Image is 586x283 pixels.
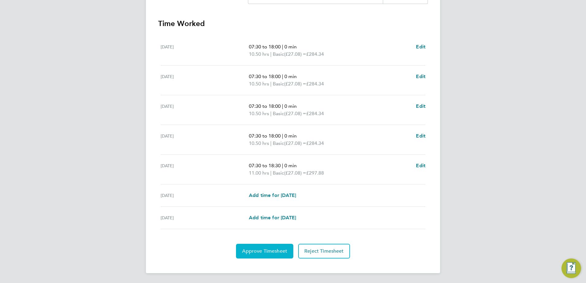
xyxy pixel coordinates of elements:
[282,163,283,168] span: |
[284,111,306,116] span: (£27.08) =
[306,111,324,116] span: £284.34
[249,140,269,146] span: 10.50 hrs
[416,73,425,80] a: Edit
[161,132,249,147] div: [DATE]
[161,214,249,221] div: [DATE]
[284,81,306,87] span: (£27.08) =
[284,140,306,146] span: (£27.08) =
[284,44,297,50] span: 0 min
[561,258,581,278] button: Engage Resource Center
[304,248,344,254] span: Reject Timesheet
[249,44,281,50] span: 07:30 to 18:00
[161,73,249,88] div: [DATE]
[416,133,425,139] span: Edit
[158,19,428,28] h3: Time Worked
[282,74,283,79] span: |
[249,163,281,168] span: 07:30 to 18:30
[273,51,284,58] span: Basic
[416,132,425,140] a: Edit
[270,140,272,146] span: |
[249,51,269,57] span: 10.50 hrs
[270,81,272,87] span: |
[298,244,350,258] button: Reject Timesheet
[161,192,249,199] div: [DATE]
[249,192,296,199] a: Add time for [DATE]
[249,111,269,116] span: 10.50 hrs
[249,215,296,221] span: Add time for [DATE]
[161,43,249,58] div: [DATE]
[249,170,269,176] span: 11.00 hrs
[270,111,272,116] span: |
[416,162,425,169] a: Edit
[249,133,281,139] span: 07:30 to 18:00
[306,140,324,146] span: £284.34
[161,103,249,117] div: [DATE]
[161,162,249,177] div: [DATE]
[273,169,284,177] span: Basic
[306,51,324,57] span: £284.34
[306,170,324,176] span: £297.88
[306,81,324,87] span: £284.34
[282,103,283,109] span: |
[284,133,297,139] span: 0 min
[284,51,306,57] span: (£27.08) =
[416,44,425,50] span: Edit
[249,192,296,198] span: Add time for [DATE]
[416,103,425,109] span: Edit
[236,244,293,258] button: Approve Timesheet
[282,133,283,139] span: |
[270,170,272,176] span: |
[416,163,425,168] span: Edit
[416,74,425,79] span: Edit
[249,103,281,109] span: 07:30 to 18:00
[416,43,425,51] a: Edit
[242,248,287,254] span: Approve Timesheet
[249,81,269,87] span: 10.50 hrs
[273,140,284,147] span: Basic
[249,74,281,79] span: 07:30 to 18:00
[284,103,297,109] span: 0 min
[282,44,283,50] span: |
[284,170,306,176] span: (£27.08) =
[273,80,284,88] span: Basic
[284,74,297,79] span: 0 min
[249,214,296,221] a: Add time for [DATE]
[270,51,272,57] span: |
[273,110,284,117] span: Basic
[416,103,425,110] a: Edit
[284,163,297,168] span: 0 min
